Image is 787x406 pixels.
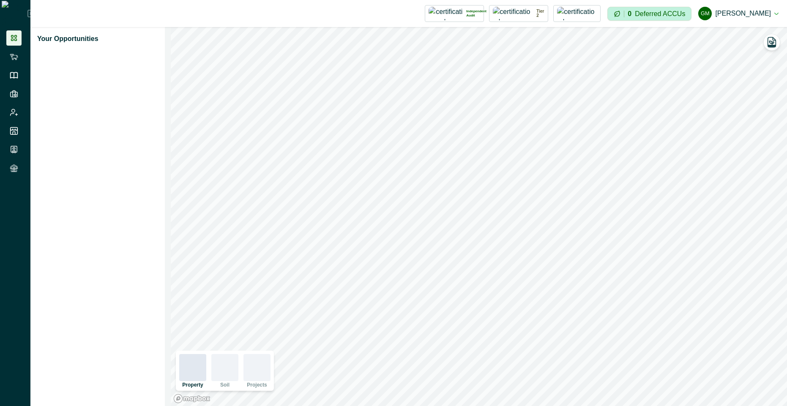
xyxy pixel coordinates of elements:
[698,3,779,24] button: Gayathri Menakath[PERSON_NAME]
[466,9,486,18] p: Independent Audit
[220,382,230,387] p: Soil
[429,7,463,20] img: certification logo
[173,394,210,403] a: Mapbox logo
[182,382,203,387] p: Property
[635,11,685,17] p: Deferred ACCUs
[493,7,533,20] img: certification logo
[536,9,544,18] p: Tier 2
[247,382,267,387] p: Projects
[37,34,98,44] p: Your Opportunities
[425,5,484,22] button: certification logoIndependent Audit
[628,11,631,17] p: 0
[2,1,27,26] img: Logo
[557,7,597,20] img: certification logo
